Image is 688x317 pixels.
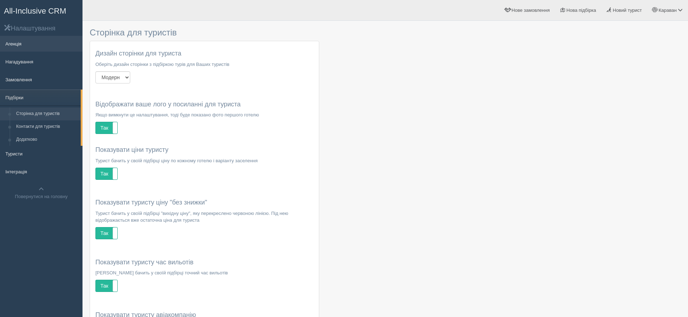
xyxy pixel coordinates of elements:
[95,199,314,206] h4: Показувати туристу ціну "без знижки"
[90,28,319,37] h3: Сторінка для туристів
[512,8,550,13] span: Нове замовлення
[95,269,314,276] p: [PERSON_NAME] бачить у своїй підбірці точний час вильотів
[13,133,81,146] a: Додатково
[95,50,314,57] h4: Дизайн сторінки для туриста
[95,210,314,224] p: Турист бачить у своїй підбірці "вихідну ціну", яку перекреслено червоною лінією. Під нею відображ...
[566,8,596,13] span: Нова підбірка
[13,107,81,120] a: Сторінка для туристів
[95,111,314,118] p: Якщо вимкнути це налаштування, тоді буде показано фото першого готелю
[0,0,82,20] a: All-Inclusive CRM
[95,157,314,164] p: Турист бачить у своїй підбірці ціну по кожному готелю і варіанту заселення
[659,8,677,13] span: Караван
[95,147,314,154] h4: Показувати ціни туристу
[96,122,117,134] label: Так
[96,280,117,292] label: Так
[96,227,117,239] label: Так
[613,8,642,13] span: Новий турист
[4,6,66,15] span: All-Inclusive CRM
[95,101,314,108] h4: Відображати ваше лого у посиланні для туриста
[96,168,117,179] label: Так
[95,259,314,266] h4: Показувати туристу час вильотів
[13,120,81,133] a: Контакти для туристів
[95,61,314,68] p: Оберіть дизайн сторінки з підбіркою турів для Ваших туристів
